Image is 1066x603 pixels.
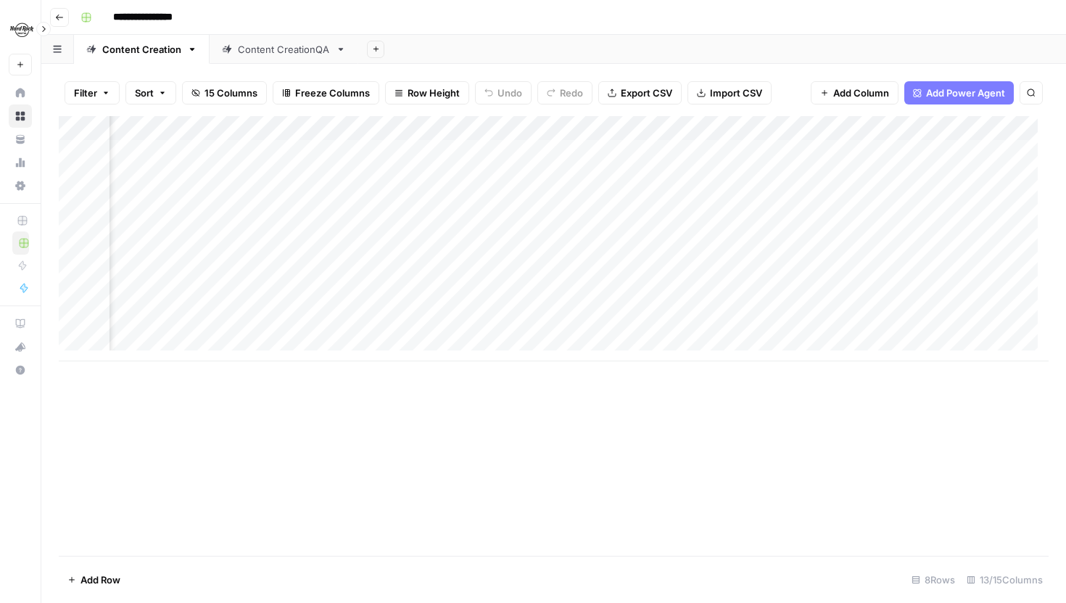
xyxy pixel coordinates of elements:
button: Workspace: Hard Rock Digital [9,12,32,48]
button: Redo [537,81,592,104]
button: Row Height [385,81,469,104]
a: Browse [9,104,32,128]
span: Filter [74,86,97,100]
a: Content Creation [74,35,210,64]
div: 13/15 Columns [961,568,1049,591]
a: Content CreationQA [210,35,358,64]
button: Export CSV [598,81,682,104]
div: Content Creation [102,42,181,57]
span: Redo [560,86,583,100]
button: What's new? [9,335,32,358]
span: Add Power Agent [926,86,1005,100]
a: Your Data [9,128,32,151]
span: Add Row [80,573,120,587]
div: 8 Rows [906,568,961,591]
button: Undo [475,81,532,104]
span: Add Column [833,86,889,100]
div: What's new? [9,336,31,358]
span: Sort [135,86,154,100]
button: Freeze Columns [273,81,379,104]
button: Add Row [59,568,129,591]
a: Home [9,81,32,104]
button: Filter [65,81,120,104]
div: Content CreationQA [238,42,330,57]
a: Settings [9,174,32,197]
a: Usage [9,151,32,174]
button: Help + Support [9,358,32,382]
button: Sort [125,81,176,104]
span: Freeze Columns [295,86,370,100]
button: Add Power Agent [904,81,1014,104]
span: Import CSV [710,86,762,100]
img: Hard Rock Digital Logo [9,17,35,43]
button: Import CSV [687,81,772,104]
span: 15 Columns [204,86,257,100]
button: 15 Columns [182,81,267,104]
span: Export CSV [621,86,672,100]
span: Undo [497,86,522,100]
button: Add Column [811,81,898,104]
span: Row Height [408,86,460,100]
a: AirOps Academy [9,312,32,335]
